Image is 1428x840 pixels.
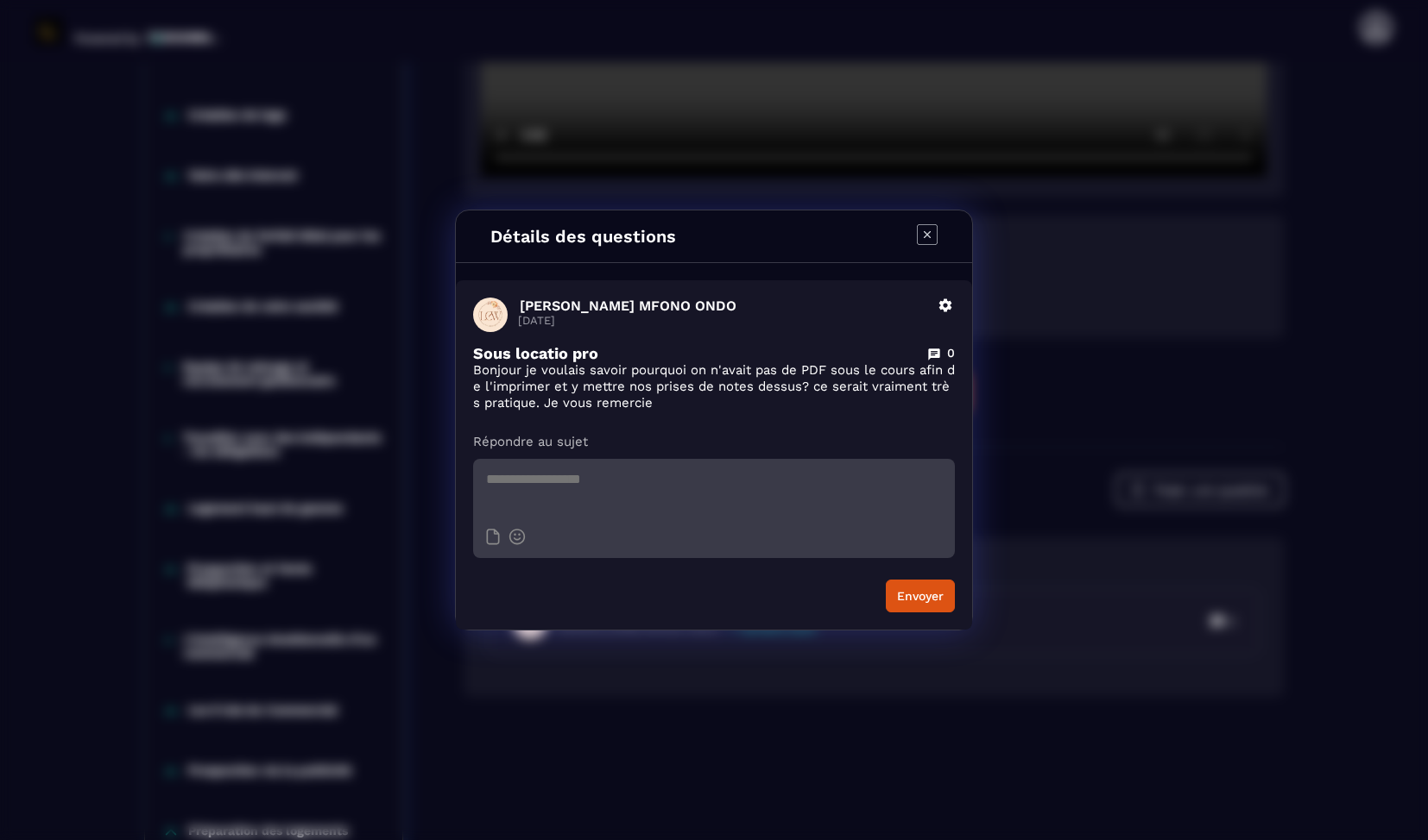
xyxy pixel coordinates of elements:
[490,226,676,247] h4: Détails des questions
[473,362,955,411] p: Bonjour je voulais savoir pourquoi on n'avait pas de PDF sous le cours afin de l'imprimer et y me...
[886,580,955,612] button: Envoyer
[473,344,598,362] p: Sous locatio pro
[947,345,955,361] p: 0
[473,433,955,450] p: Répondre au sujet
[518,314,927,327] p: [DATE]
[520,298,927,314] p: [PERSON_NAME] MFONO ONDO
